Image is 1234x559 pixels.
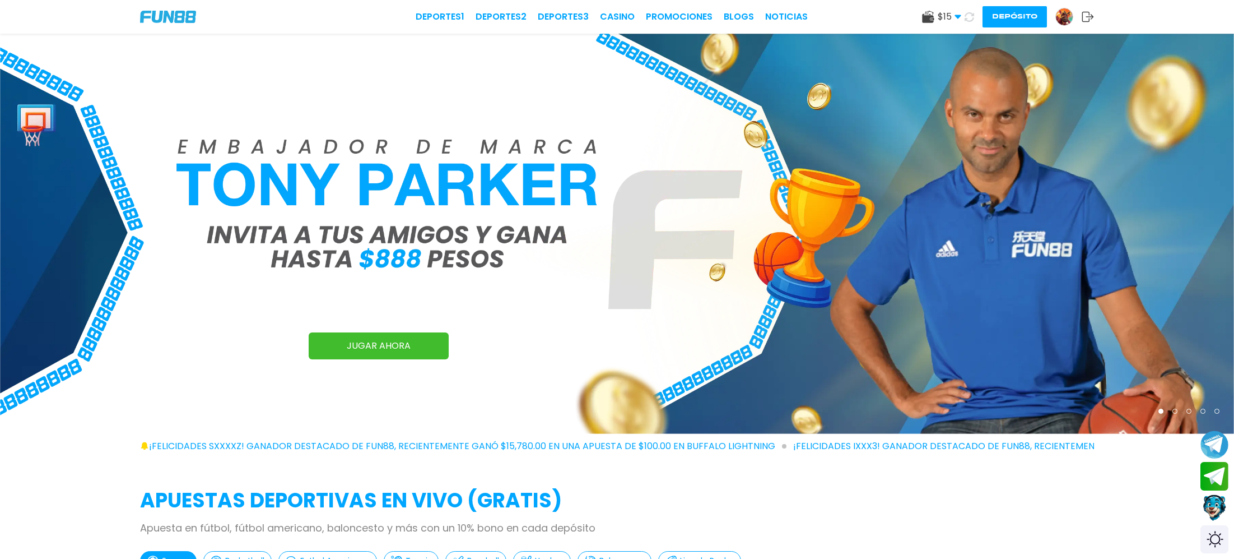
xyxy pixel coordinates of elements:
[1055,8,1082,26] a: Avatar
[1200,525,1228,553] div: Switch theme
[416,10,464,24] a: Deportes1
[1200,462,1228,491] button: Join telegram
[1200,430,1228,459] button: Join telegram channel
[140,11,196,23] img: Company Logo
[309,332,449,359] a: JUGAR AHORA
[646,10,713,24] a: Promociones
[149,440,786,453] span: ¡FELICIDADES sxxxxz! GANADOR DESTACADO DE FUN88, RECIENTEMENTE GANÓ $15,780.00 EN UNA APUESTA DE ...
[982,6,1047,27] button: Depósito
[140,520,1094,535] p: Apuesta en fútbol, fútbol americano, baloncesto y más con un 10% bono en cada depósito
[1056,8,1073,25] img: Avatar
[600,10,635,24] a: CASINO
[765,10,808,24] a: NOTICIAS
[724,10,754,24] a: BLOGS
[538,10,589,24] a: Deportes3
[1200,493,1228,523] button: Contact customer service
[476,10,527,24] a: Deportes2
[938,10,961,24] span: $ 15
[140,486,1094,516] h2: APUESTAS DEPORTIVAS EN VIVO (gratis)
